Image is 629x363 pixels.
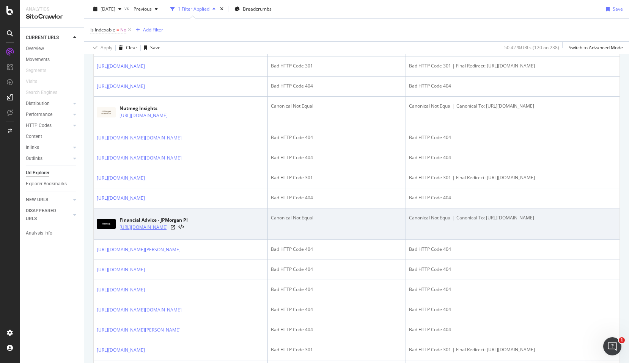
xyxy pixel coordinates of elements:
div: Add Filter [143,27,163,33]
div: Performance [26,111,52,119]
img: main image [97,219,116,229]
span: No [120,25,126,35]
div: Overview [26,45,44,53]
button: 1 Filter Applied [167,3,219,15]
a: [URL][DOMAIN_NAME] [120,112,168,119]
div: Inlinks [26,144,39,152]
div: Bad HTTP Code 301 [271,63,403,69]
button: Save [603,3,623,15]
a: [URL][DOMAIN_NAME][DOMAIN_NAME] [97,154,182,162]
div: CURRENT URLS [26,34,59,42]
a: Content [26,133,79,141]
div: 50.42 % URLs ( 120 on 238 ) [504,44,559,51]
a: [URL][DOMAIN_NAME] [97,266,145,274]
div: Canonical Not Equal | Canonical To: [URL][DOMAIN_NAME] [409,103,616,110]
div: NEW URLS [26,196,48,204]
div: Bad HTTP Code 301 [271,346,403,353]
div: Movements [26,56,50,64]
a: Performance [26,111,71,119]
div: Bad HTTP Code 404 [409,246,616,253]
span: 2025 Oct. 15th [101,6,115,12]
button: View HTML Source [178,225,184,230]
div: Bad HTTP Code 301 [271,174,403,181]
div: Bad HTTP Code 404 [271,286,403,293]
button: Clear [116,42,137,54]
button: Add Filter [133,25,163,34]
div: DISAPPEARED URLS [26,207,64,223]
iframe: Intercom live chat [603,337,621,355]
div: 1 Filter Applied [178,6,209,12]
div: Save [150,44,160,51]
a: [URL][DOMAIN_NAME] [97,174,145,182]
a: Visits [26,78,45,86]
a: Distribution [26,100,71,108]
div: Analysis Info [26,229,52,237]
button: Save [141,42,160,54]
div: Switch to Advanced Mode [569,44,623,51]
div: Bad HTTP Code 404 [409,194,616,201]
div: Canonical Not Equal [271,214,403,221]
a: Overview [26,45,79,53]
div: Clear [126,44,137,51]
a: Visit Online Page [171,225,175,230]
div: Nutmeg Insights [120,105,184,112]
div: Bad HTTP Code 404 [271,83,403,89]
div: SiteCrawler [26,13,78,21]
div: Bad HTTP Code 404 [271,134,403,141]
a: NEW URLS [26,196,71,204]
div: HTTP Codes [26,122,52,130]
div: Bad HTTP Code 301 | Final Redirect: [URL][DOMAIN_NAME] [409,346,616,353]
div: Segments [26,67,46,75]
a: [URL][DOMAIN_NAME][DOMAIN_NAME] [97,306,182,314]
div: Analytics [26,6,78,13]
div: Canonical Not Equal | Canonical To: [URL][DOMAIN_NAME] [409,214,616,221]
div: Bad HTTP Code 404 [271,266,403,273]
div: Bad HTTP Code 301 | Final Redirect: [URL][DOMAIN_NAME] [409,63,616,69]
div: Distribution [26,100,50,108]
a: Outlinks [26,155,71,163]
div: Bad HTTP Code 404 [409,266,616,273]
a: Url Explorer [26,169,79,177]
button: Breadcrumbs [231,3,275,15]
div: Bad HTTP Code 404 [271,194,403,201]
div: times [219,5,225,13]
div: Url Explorer [26,169,49,177]
a: [URL][DOMAIN_NAME] [97,63,145,70]
span: = [116,27,119,33]
span: Is Indexable [90,27,115,33]
div: Bad HTTP Code 404 [409,83,616,89]
a: Explorer Bookmarks [26,180,79,188]
a: Search Engines [26,89,65,97]
div: Explorer Bookmarks [26,180,67,188]
a: [URL][DOMAIN_NAME] [97,83,145,90]
a: [URL][DOMAIN_NAME] [120,224,168,231]
button: Apply [90,42,112,54]
a: [URL][DOMAIN_NAME][DOMAIN_NAME] [97,134,182,142]
a: [URL][DOMAIN_NAME][PERSON_NAME] [97,326,181,334]
div: Save [613,6,623,12]
a: Segments [26,67,54,75]
div: Bad HTTP Code 404 [409,286,616,293]
a: Analysis Info [26,229,79,237]
a: [URL][DOMAIN_NAME][PERSON_NAME] [97,246,181,253]
div: Apply [101,44,112,51]
span: vs [124,5,131,11]
div: Bad HTTP Code 404 [409,326,616,333]
span: Breadcrumbs [243,6,272,12]
div: Content [26,133,42,141]
div: Bad HTTP Code 404 [271,306,403,313]
a: DISAPPEARED URLS [26,207,71,223]
a: HTTP Codes [26,122,71,130]
div: Financial Advice - JPMorgan PI [120,217,188,224]
div: Bad HTTP Code 404 [271,246,403,253]
div: Bad HTTP Code 404 [409,154,616,161]
div: Visits [26,78,37,86]
a: [URL][DOMAIN_NAME] [97,286,145,294]
button: [DATE] [90,3,124,15]
div: Bad HTTP Code 404 [271,326,403,333]
div: Bad HTTP Code 404 [271,154,403,161]
a: Movements [26,56,79,64]
button: Switch to Advanced Mode [566,42,623,54]
button: Previous [131,3,161,15]
a: Inlinks [26,144,71,152]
